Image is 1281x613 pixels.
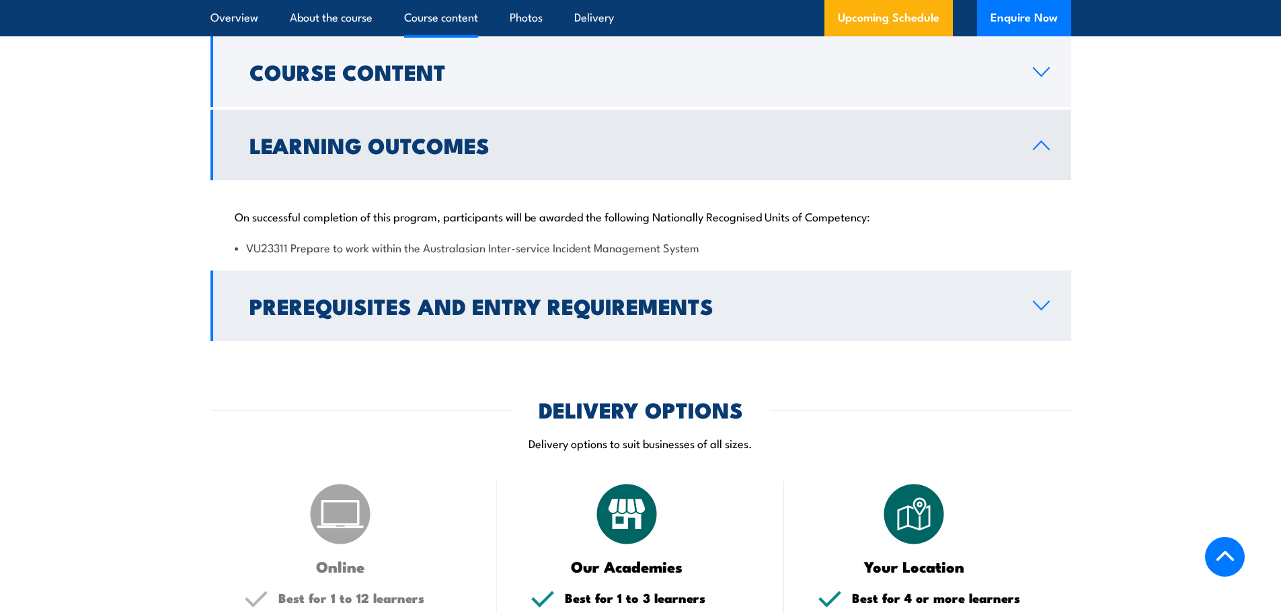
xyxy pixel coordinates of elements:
h3: Your Location [818,558,1011,574]
h5: Best for 1 to 3 learners [565,591,750,604]
p: On successful completion of this program, participants will be awarded the following Nationally R... [235,209,1047,223]
li: VU23311 Prepare to work within the Australasian Inter-service Incident Management System [235,240,1047,255]
h2: Prerequisites and Entry Requirements [249,296,1011,315]
p: Delivery options to suit businesses of all sizes. [210,435,1071,451]
h3: Online [244,558,437,574]
h2: Learning Outcomes [249,135,1011,154]
a: Prerequisites and Entry Requirements [210,271,1071,341]
h5: Best for 4 or more learners [852,591,1038,604]
a: Course Content [210,36,1071,107]
h5: Best for 1 to 12 learners [278,591,464,604]
h2: DELIVERY OPTIONS [539,400,743,419]
h3: Our Academies [531,558,724,574]
a: Learning Outcomes [210,110,1071,180]
h2: Course Content [249,62,1011,81]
